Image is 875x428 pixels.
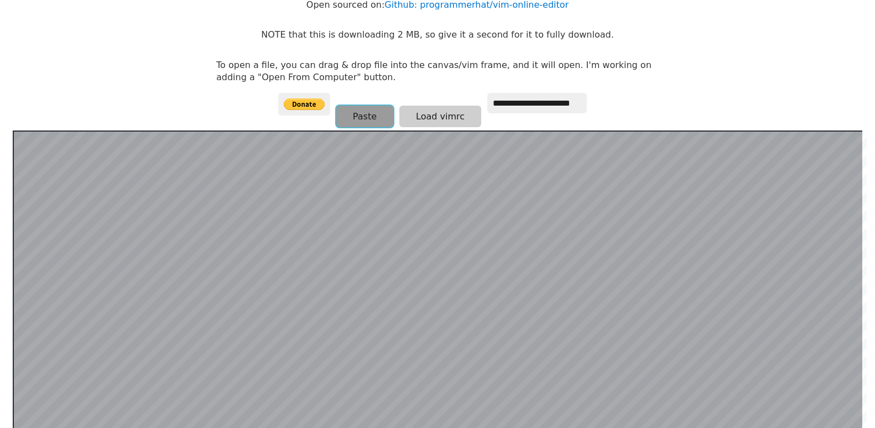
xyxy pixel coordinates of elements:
[216,59,659,84] p: To open a file, you can drag & drop file into the canvas/vim frame, and it will open. I'm working...
[399,106,481,127] button: Load vimrc
[261,29,613,41] p: NOTE that this is downloading 2 MB, so give it a second for it to fully download.
[336,106,393,127] button: Paste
